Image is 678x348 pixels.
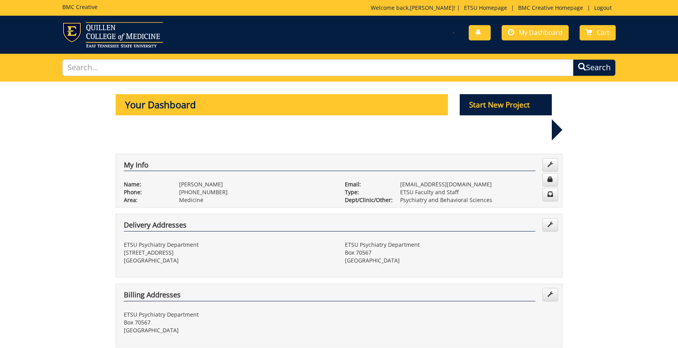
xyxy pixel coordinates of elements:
[542,173,558,186] a: Change Password
[502,25,569,40] a: My Dashboard
[597,28,609,37] span: Cart
[124,188,167,196] p: Phone:
[62,4,98,10] h5: BMC Creative
[116,94,448,115] p: Your Dashboard
[124,180,167,188] p: Name:
[345,257,554,264] p: [GEOGRAPHIC_DATA]
[345,196,388,204] p: Dept/Clinic/Other:
[519,28,562,37] span: My Dashboard
[345,241,554,249] p: ETSU Psychiatry Department
[460,102,552,109] a: Start New Project
[124,196,167,204] p: Area:
[460,94,552,115] p: Start New Project
[345,249,554,257] p: Box 70567
[400,180,554,188] p: [EMAIL_ADDRESS][DOMAIN_NAME]
[179,196,333,204] p: Medicine
[62,22,163,47] img: ETSU logo
[580,25,616,40] a: Cart
[542,218,558,231] a: Edit Addresses
[345,180,388,188] p: Email:
[573,59,616,76] button: Search
[179,188,333,196] p: [PHONE_NUMBER]
[179,180,333,188] p: [PERSON_NAME]
[410,4,454,11] a: [PERSON_NAME]
[542,158,558,171] a: Edit Info
[124,319,333,326] p: Box 70567
[514,4,587,11] a: BMC Creative Homepage
[542,288,558,301] a: Edit Addresses
[124,161,535,171] h4: My Info
[371,4,616,12] p: Welcome back, ! | | |
[460,4,511,11] a: ETSU Homepage
[124,241,333,249] p: ETSU Psychiatry Department
[124,311,333,319] p: ETSU Psychiatry Department
[124,249,333,257] p: [STREET_ADDRESS]
[400,196,554,204] p: Psychiatry and Behavioral Sciences
[345,188,388,196] p: Type:
[124,257,333,264] p: [GEOGRAPHIC_DATA]
[124,221,535,231] h4: Delivery Addresses
[124,326,333,334] p: [GEOGRAPHIC_DATA]
[400,188,554,196] p: ETSU Faculty and Staff
[590,4,616,11] a: Logout
[124,291,535,301] h4: Billing Addresses
[542,188,558,201] a: Change Communication Preferences
[62,59,573,76] input: Search...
